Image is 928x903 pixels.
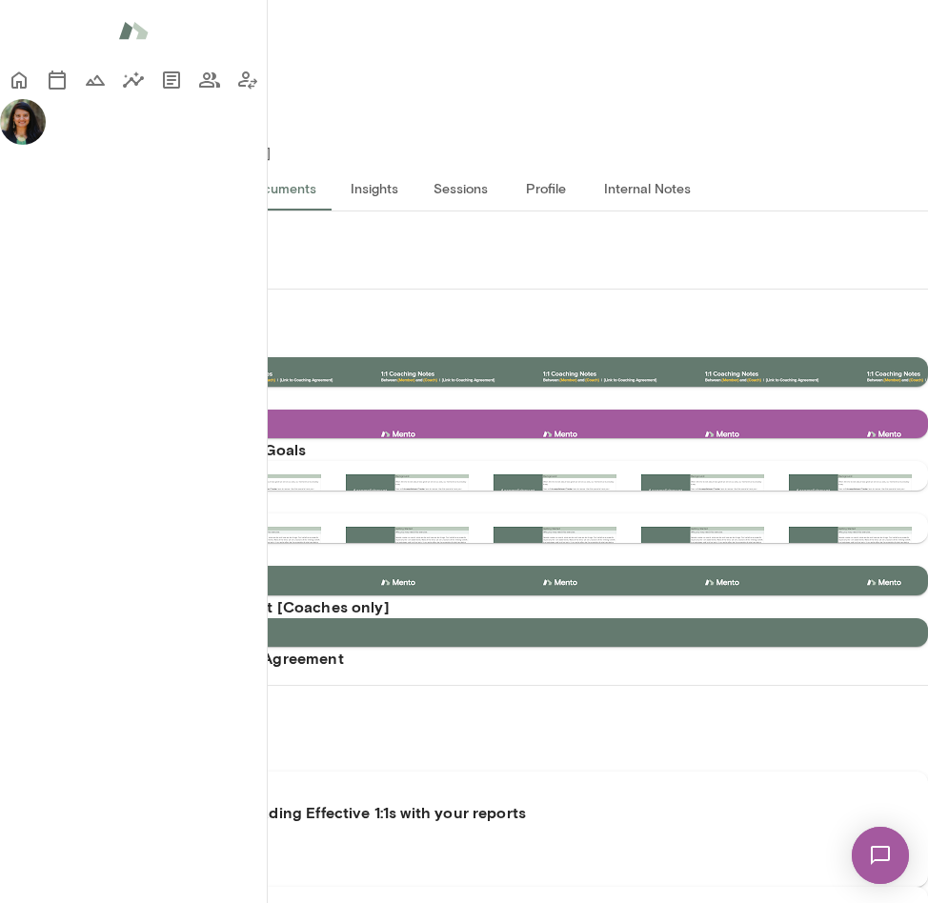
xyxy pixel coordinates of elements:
[503,165,589,211] button: Profile
[38,595,928,618] h6: Chemistry Call Self-Assessment [Coaches only]
[118,12,149,49] img: Mento
[38,387,928,410] h6: 1:1 Coaching Notes
[38,543,928,566] h6: Beliefs Exercise
[152,61,191,99] button: Documents
[231,165,332,211] button: Documents
[38,801,928,824] h6: [Niva] Grow As a Manager - Leading Effective 1:1s with your reports
[38,647,928,670] h6: Coaching Kick-Off | Coaching Agreement
[589,165,706,211] button: Internal Notes
[38,61,76,99] button: Sessions
[191,61,229,99] button: Members
[114,61,152,99] button: Insights
[76,61,114,99] button: Growth Plan
[229,61,267,99] button: Client app
[332,165,417,211] button: Insights
[38,491,928,513] h6: Accomplishment Tracker
[38,438,928,461] h6: 7 Questions to Achieving Your Goals
[417,165,503,211] button: Sessions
